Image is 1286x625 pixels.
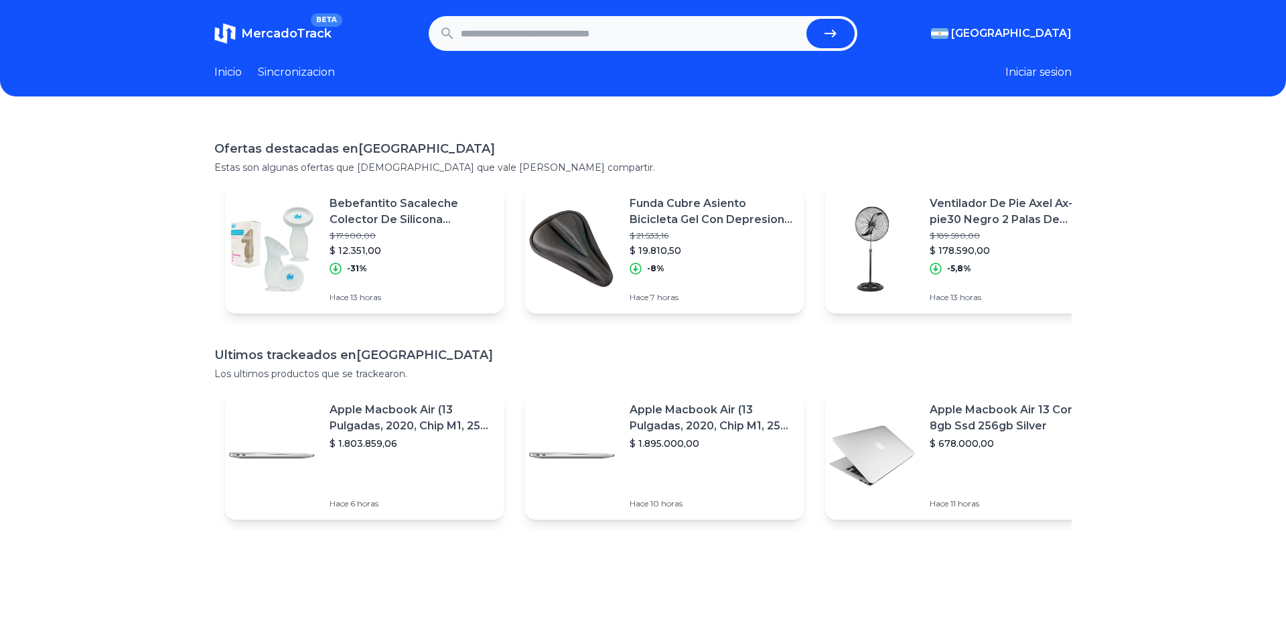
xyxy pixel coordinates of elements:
img: Featured image [225,202,319,296]
p: Funda Cubre Asiento Bicicleta Gel Con Depresion- Racer Bikes [630,196,793,228]
p: Hace 10 horas [630,498,793,509]
p: Ventilador De Pie Axel Ax-pie30 Negro 2 Palas De Metal 30 [930,196,1093,228]
img: Featured image [225,409,319,502]
p: Estas son algunas ofertas que [DEMOGRAPHIC_DATA] que vale [PERSON_NAME] compartir. [214,161,1072,174]
h1: Ultimos trackeados en [GEOGRAPHIC_DATA] [214,346,1072,364]
p: $ 678.000,00 [930,437,1093,450]
button: [GEOGRAPHIC_DATA] [931,25,1072,42]
a: Featured imageVentilador De Pie Axel Ax-pie30 Negro 2 Palas De Metal 30$ 189.590,00$ 178.590,00-5... [825,185,1104,314]
a: Featured imageApple Macbook Air 13 Core I5 8gb Ssd 256gb Silver$ 678.000,00Hace 11 horas [825,391,1104,520]
p: Hace 6 horas [330,498,493,509]
h1: Ofertas destacadas en [GEOGRAPHIC_DATA] [214,139,1072,158]
p: -31% [347,263,367,274]
p: -5,8% [947,263,971,274]
span: BETA [311,13,342,27]
p: $ 17.900,00 [330,230,493,241]
p: Hace 11 horas [930,498,1093,509]
img: Featured image [825,202,919,296]
p: $ 1.895.000,00 [630,437,793,450]
p: -8% [647,263,664,274]
a: Featured imageFunda Cubre Asiento Bicicleta Gel Con Depresion- Racer Bikes$ 21.533,16$ 19.810,50-... [525,185,804,314]
p: Hace 13 horas [930,292,1093,303]
p: Hace 13 horas [330,292,493,303]
p: Apple Macbook Air 13 Core I5 8gb Ssd 256gb Silver [930,402,1093,434]
a: MercadoTrackBETA [214,23,332,44]
p: Apple Macbook Air (13 Pulgadas, 2020, Chip M1, 256 Gb De Ssd, 8 Gb De Ram) - Plata [330,402,493,434]
a: Featured imageApple Macbook Air (13 Pulgadas, 2020, Chip M1, 256 Gb De Ssd, 8 Gb De Ram) - Plata$... [525,391,804,520]
p: Los ultimos productos que se trackearon. [214,367,1072,380]
img: MercadoTrack [214,23,236,44]
p: $ 189.590,00 [930,230,1093,241]
span: [GEOGRAPHIC_DATA] [951,25,1072,42]
p: $ 21.533,16 [630,230,793,241]
img: Featured image [825,409,919,502]
a: Featured imageBebefantito Sacaleche Colector De Silicona [PERSON_NAME]$ 17.900,00$ 12.351,00-31%H... [225,185,504,314]
a: Inicio [214,64,242,80]
p: Apple Macbook Air (13 Pulgadas, 2020, Chip M1, 256 Gb De Ssd, 8 Gb De Ram) - Plata [630,402,793,434]
button: Iniciar sesion [1005,64,1072,80]
img: Featured image [525,409,619,502]
p: $ 1.803.859,06 [330,437,493,450]
a: Featured imageApple Macbook Air (13 Pulgadas, 2020, Chip M1, 256 Gb De Ssd, 8 Gb De Ram) - Plata$... [225,391,504,520]
p: Bebefantito Sacaleche Colector De Silicona [PERSON_NAME] [330,196,493,228]
p: $ 12.351,00 [330,244,493,257]
img: Argentina [931,28,948,39]
p: $ 19.810,50 [630,244,793,257]
p: $ 178.590,00 [930,244,1093,257]
a: Sincronizacion [258,64,335,80]
img: Featured image [525,202,619,296]
span: MercadoTrack [241,26,332,41]
p: Hace 7 horas [630,292,793,303]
